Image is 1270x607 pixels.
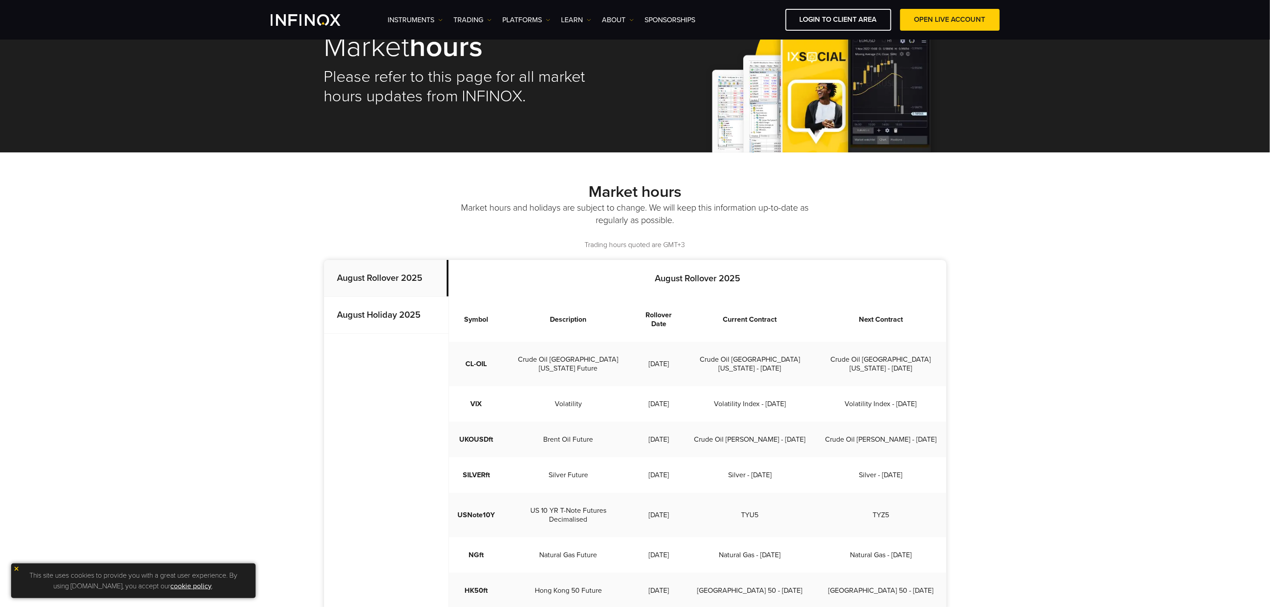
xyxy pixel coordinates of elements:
[460,202,811,227] p: Market hours and holidays are subject to change. We will keep this information up-to-date as regu...
[449,422,504,457] td: UKOUSDft
[633,493,685,537] td: [DATE]
[685,342,815,386] td: Crude Oil [GEOGRAPHIC_DATA][US_STATE] - [DATE]
[449,537,504,573] td: NGft
[449,493,504,537] td: USNote10Y
[324,240,946,250] p: Trading hours quoted are GMT+3
[815,422,946,457] td: Crude Oil [PERSON_NAME] - [DATE]
[815,537,946,573] td: Natural Gas - [DATE]
[633,297,685,342] th: Rollover Date
[685,457,815,493] td: Silver - [DATE]
[504,457,633,493] td: Silver Future
[503,15,550,25] a: PLATFORMS
[504,422,633,457] td: Brent Oil Future
[449,386,504,422] td: VIX
[337,310,421,320] strong: August Holiday 2025
[815,457,946,493] td: Silver - [DATE]
[633,422,685,457] td: [DATE]
[815,297,946,342] th: Next Contract
[454,15,492,25] a: TRADING
[602,15,634,25] a: ABOUT
[685,297,815,342] th: Current Contract
[655,273,740,284] strong: August Rollover 2025
[16,568,251,594] p: This site uses cookies to provide you with a great user experience. By using [DOMAIN_NAME], you a...
[171,582,212,591] a: cookie policy
[504,493,633,537] td: US 10 YR T-Note Futures Decimalised
[633,386,685,422] td: [DATE]
[504,386,633,422] td: Volatility
[685,386,815,422] td: Volatility Index - [DATE]
[900,9,1000,31] a: OPEN LIVE ACCOUNT
[337,273,423,284] strong: August Rollover 2025
[13,566,20,572] img: yellow close icon
[271,14,361,26] a: INFINOX Logo
[645,15,696,25] a: SPONSORSHIPS
[815,342,946,386] td: Crude Oil [GEOGRAPHIC_DATA][US_STATE] - [DATE]
[410,29,483,64] strong: hours
[504,297,633,342] th: Description
[815,493,946,537] td: TYZ5
[815,386,946,422] td: Volatility Index - [DATE]
[504,537,633,573] td: Natural Gas Future
[633,457,685,493] td: [DATE]
[633,537,685,573] td: [DATE]
[561,15,591,25] a: Learn
[449,342,504,386] td: CL-OIL
[449,457,504,493] td: SILVERft
[324,32,623,62] h1: Market
[324,67,623,106] h2: Please refer to this page for all market hours updates from INFINOX.
[449,297,504,342] th: Symbol
[685,422,815,457] td: Crude Oil [PERSON_NAME] - [DATE]
[633,342,685,386] td: [DATE]
[785,9,891,31] a: LOGIN TO CLIENT AREA
[589,182,681,201] strong: Market hours
[388,15,443,25] a: Instruments
[685,537,815,573] td: Natural Gas - [DATE]
[685,493,815,537] td: TYU5
[504,342,633,386] td: Crude Oil [GEOGRAPHIC_DATA][US_STATE] Future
